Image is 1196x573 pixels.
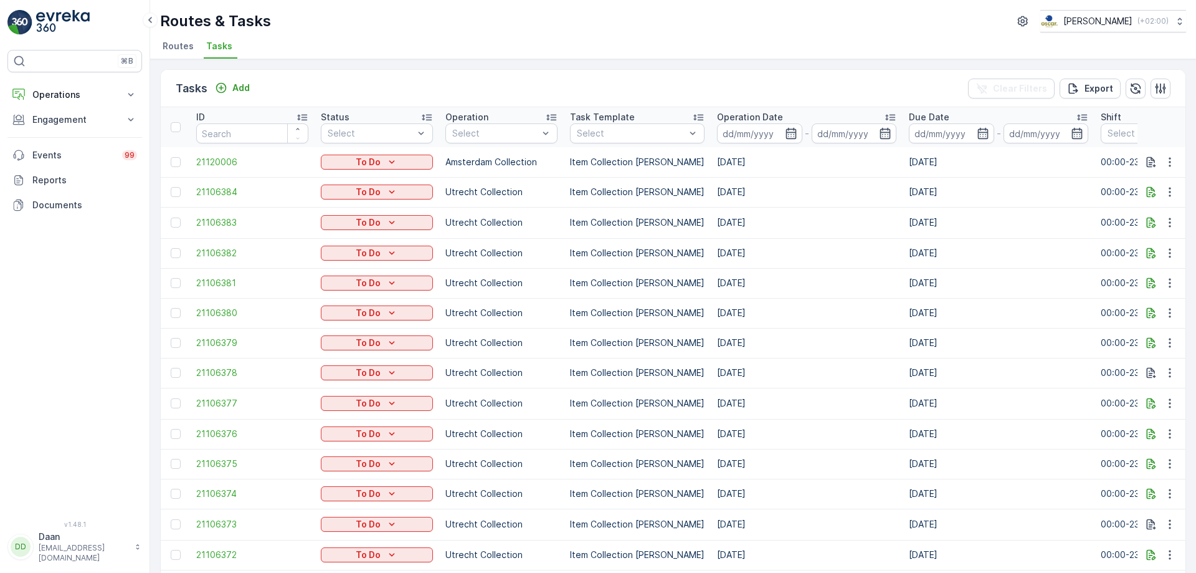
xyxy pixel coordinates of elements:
[903,449,1094,479] td: [DATE]
[196,247,308,259] a: 21106382
[321,246,433,261] button: To Do
[171,278,181,288] div: Toggle Row Selected
[711,358,903,388] td: [DATE]
[968,79,1055,99] button: Clear Filters
[1084,82,1113,95] p: Export
[903,358,1094,388] td: [DATE]
[1063,15,1132,27] p: [PERSON_NAME]
[321,155,433,170] button: To Do
[196,307,308,319] span: 21106380
[439,238,564,268] td: Utrecht Collection
[321,486,433,501] button: To Do
[321,276,433,291] button: To Do
[196,277,308,289] a: 21106381
[160,11,271,31] p: Routes & Tasks
[171,429,181,439] div: Toggle Row Selected
[711,419,903,449] td: [DATE]
[7,168,142,193] a: Reports
[564,177,711,207] td: Item Collection [PERSON_NAME]
[196,397,308,410] span: 21106377
[711,268,903,298] td: [DATE]
[196,488,308,500] span: 21106374
[7,531,142,563] button: DDDaan[EMAIL_ADDRESS][DOMAIN_NAME]
[196,518,308,531] span: 21106373
[196,458,308,470] span: 21106375
[171,550,181,560] div: Toggle Row Selected
[577,127,685,140] p: Select
[903,509,1094,540] td: [DATE]
[321,215,433,230] button: To Do
[356,397,381,410] p: To Do
[356,247,381,259] p: To Do
[171,338,181,348] div: Toggle Row Selected
[11,537,31,557] div: DD
[356,156,381,168] p: To Do
[711,207,903,238] td: [DATE]
[356,216,381,229] p: To Do
[210,80,255,95] button: Add
[171,308,181,318] div: Toggle Row Selected
[564,328,711,358] td: Item Collection [PERSON_NAME]
[711,238,903,268] td: [DATE]
[564,509,711,540] td: Item Collection [PERSON_NAME]
[711,298,903,328] td: [DATE]
[903,298,1094,328] td: [DATE]
[439,540,564,570] td: Utrecht Collection
[321,365,433,380] button: To Do
[321,306,433,320] button: To Do
[564,298,711,328] td: Item Collection [PERSON_NAME]
[439,419,564,449] td: Utrecht Collection
[7,10,32,35] img: logo
[903,207,1094,238] td: [DATE]
[903,177,1094,207] td: [DATE]
[32,174,137,186] p: Reports
[997,126,1001,141] p: -
[328,127,414,140] p: Select
[125,150,135,160] p: 99
[439,509,564,540] td: Utrecht Collection
[356,367,381,379] p: To Do
[356,458,381,470] p: To Do
[321,111,349,123] p: Status
[356,518,381,531] p: To Do
[196,216,308,229] a: 21106383
[7,521,142,528] span: v 1.48.1
[356,549,381,561] p: To Do
[171,368,181,378] div: Toggle Row Selected
[439,268,564,298] td: Utrecht Collection
[439,147,564,177] td: Amsterdam Collection
[903,540,1094,570] td: [DATE]
[356,307,381,319] p: To Do
[903,388,1094,419] td: [DATE]
[805,126,809,141] p: -
[564,479,711,509] td: Item Collection [PERSON_NAME]
[564,238,711,268] td: Item Collection [PERSON_NAME]
[196,367,308,379] a: 21106378
[1101,111,1121,123] p: Shift
[32,89,117,101] p: Operations
[711,177,903,207] td: [DATE]
[711,509,903,540] td: [DATE]
[903,419,1094,449] td: [DATE]
[356,428,381,440] p: To Do
[1040,14,1058,28] img: basis-logo_rgb2x.png
[196,186,308,198] a: 21106384
[7,143,142,168] a: Events99
[39,531,128,543] p: Daan
[356,277,381,289] p: To Do
[321,426,433,441] button: To Do
[564,388,711,419] td: Item Collection [PERSON_NAME]
[903,238,1094,268] td: [DATE]
[356,488,381,500] p: To Do
[196,549,308,561] a: 21106372
[196,337,308,349] span: 21106379
[717,111,783,123] p: Operation Date
[711,328,903,358] td: [DATE]
[36,10,90,35] img: logo_light-DOdMpM7g.png
[903,147,1094,177] td: [DATE]
[439,298,564,328] td: Utrecht Collection
[452,127,538,140] p: Select
[32,149,115,161] p: Events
